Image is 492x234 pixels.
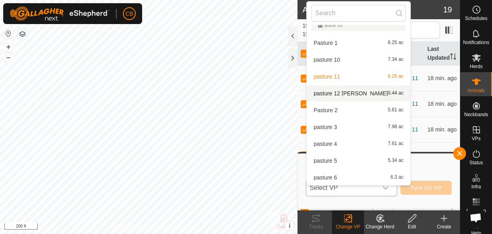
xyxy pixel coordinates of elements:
[428,203,457,210] span: Sep 5, 2025, 4:00 PM
[10,6,110,21] img: Gallagher Logo
[388,158,404,163] span: 5.34 ac
[307,85,410,101] li: pasture 12 woods
[388,57,404,63] span: 7.34 ac
[469,160,483,165] span: Status
[450,54,456,61] p-sorticon: Activate to sort
[466,208,486,213] span: Heatmap
[468,88,485,93] span: Animals
[313,175,337,180] span: pasture 6
[157,224,180,231] a: Contact Us
[307,102,410,118] li: Pasture 2
[388,74,404,79] span: 8.25 ac
[364,223,396,230] div: Change Herd
[472,136,480,141] span: VPs
[117,224,147,231] a: Privacy Policy
[307,69,410,85] li: pasture 11
[410,185,442,191] span: Turn On VP
[307,169,410,186] li: pasture 6
[390,175,404,180] span: 6.3 ac
[307,119,410,135] li: pasture 3
[313,91,388,96] span: pasture 12 [PERSON_NAME]
[4,42,13,52] button: +
[307,153,410,169] li: pasture 5
[313,107,337,113] span: Pasture 2
[300,223,332,230] div: Tracks
[313,57,340,63] span: pasture 10
[428,75,457,81] span: Sep 5, 2025, 4:30 PM
[313,74,340,79] span: pasture 11
[307,35,410,51] li: Pasture 1
[428,101,457,107] span: Sep 5, 2025, 4:30 PM
[313,141,337,147] span: pasture 4
[464,112,488,117] span: Neckbands
[307,52,410,68] li: pasture 10
[465,207,486,228] a: Open chat
[313,124,337,130] span: pasture 3
[289,222,290,229] span: i
[332,223,364,230] div: Change VP
[306,180,377,196] span: Select VP
[388,124,404,130] span: 7.98 ac
[18,29,27,39] button: Map Layers
[285,222,294,230] button: i
[388,91,404,96] span: 0.44 ac
[125,10,133,18] span: CB
[443,4,452,16] span: 19
[388,141,404,147] span: 7.61 ac
[313,40,337,46] span: Pasture 1
[463,40,489,45] span: Notifications
[388,40,404,46] span: 8.25 ac
[465,16,487,21] span: Schedules
[428,126,457,133] span: Sep 5, 2025, 4:30 PM
[400,181,452,195] button: Turn On VP
[311,5,406,22] input: Search
[302,22,343,38] span: 19 selected of 19
[313,158,337,163] span: pasture 5
[396,223,428,230] div: Edit
[392,203,418,210] a: pasture 11
[471,184,481,189] span: Infra
[378,180,394,196] div: dropdown trigger
[388,107,404,113] span: 5.61 ac
[428,223,460,230] div: Create
[307,136,410,152] li: pasture 4
[318,23,399,28] div: Back 35
[302,5,443,14] h2: Animals
[424,42,460,66] th: Last Updated
[470,64,482,69] span: Herds
[4,29,13,38] button: Reset Map
[4,52,13,62] button: –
